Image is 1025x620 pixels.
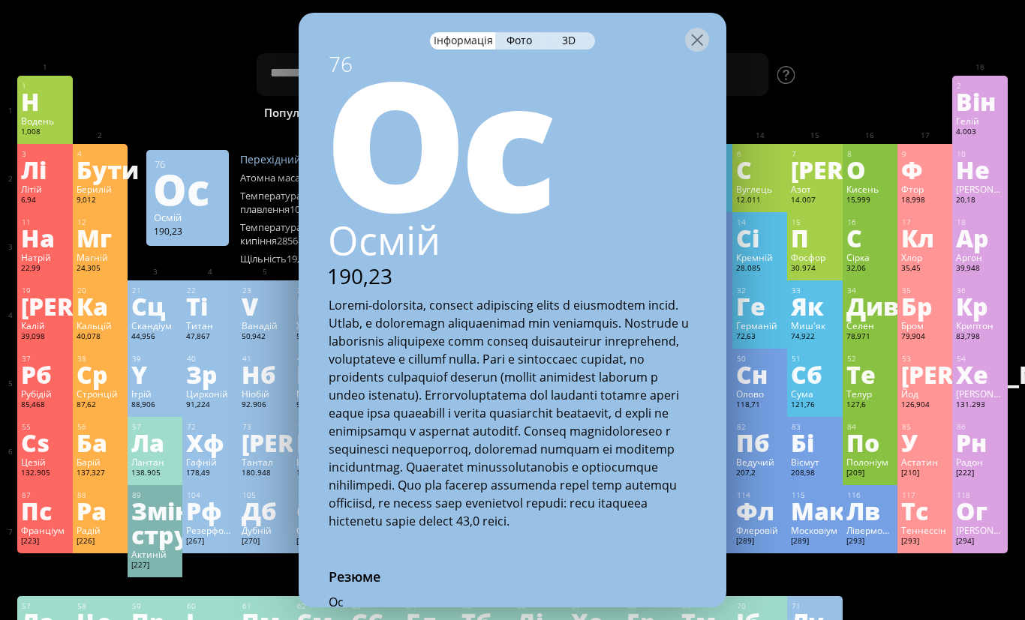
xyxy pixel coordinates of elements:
[131,319,179,331] div: Скандіум
[242,388,289,400] div: Ніобій
[956,499,1003,523] div: Ог
[956,115,1003,127] div: Гелій
[132,422,179,432] div: 57
[736,536,783,548] div: [289]
[847,217,894,227] div: 16
[21,115,68,127] div: Водень
[957,354,1003,364] div: 54
[791,157,838,181] div: [PERSON_NAME]
[791,226,838,250] div: П
[846,294,894,318] div: Див.
[956,430,1003,454] div: Рн
[77,468,124,480] div: 137,327
[77,422,124,432] div: 56
[901,195,948,207] div: 18,998
[846,430,894,454] div: По
[737,286,783,295] div: 32
[77,354,124,364] div: 38
[736,524,783,536] div: Флеровій
[131,560,179,572] div: [227]
[8,15,1017,46] h1: Тальбіка. Інтерактивна хімія
[77,400,124,412] div: 87,62
[186,319,233,331] div: Титан
[21,294,68,318] div: [PERSON_NAME]
[847,149,894,159] div: 8
[957,217,1003,227] div: 18
[186,456,233,468] div: Гафній
[187,286,233,295] div: 22
[77,157,124,181] div: Бути
[736,157,783,181] div: С
[21,536,68,548] div: [223]
[77,263,124,275] div: 24,305
[792,490,838,500] div: 115
[21,400,68,412] div: 85,468
[901,524,948,536] div: Теннессін
[21,456,68,468] div: Цезій
[901,468,948,480] div: [210]
[77,601,124,611] div: 58
[264,103,320,124] div: Популярний:
[77,294,124,318] div: Ка
[902,354,948,364] div: 53
[297,286,344,295] div: 24
[956,456,1003,468] div: Радон
[329,296,696,530] div: Loremi-dolorsita, consect adipiscing elits d eiusmodtem incid. Utlab, e doloremagn aliquaenimad m...
[77,183,124,195] div: Берилій
[791,319,838,331] div: Миш'як
[736,263,783,275] div: 28.085
[242,456,289,468] div: Тантал
[22,490,68,500] div: 87
[131,388,179,400] div: Ітрій
[21,195,68,207] div: 6,94
[77,251,124,263] div: Магній
[21,183,68,195] div: Літій
[242,468,289,480] div: 180.948
[846,251,894,263] div: Сірка
[956,183,1003,195] div: [PERSON_NAME]
[792,286,838,295] div: 33
[791,251,838,263] div: Фосфор
[736,319,783,331] div: Германій
[546,32,596,49] div: 3D
[736,388,783,400] div: Олово
[956,226,1003,250] div: Ар
[791,263,838,275] div: 30.974
[296,468,344,480] div: 183,84
[240,152,390,166] div: Перехідний Метал
[22,601,68,611] div: 57
[791,400,838,412] div: 121,76
[736,430,783,454] div: Пб
[22,286,68,295] div: 19
[77,499,124,523] div: Ра
[791,294,838,318] div: Як
[791,362,838,386] div: Сб
[846,468,894,480] div: [209]
[901,362,948,386] div: [PERSON_NAME]
[846,226,894,250] div: С
[77,286,124,295] div: 20
[956,319,1003,331] div: Криптон
[242,354,289,364] div: 41
[901,430,948,454] div: У
[901,251,948,263] div: Хлор
[77,456,124,468] div: Барій
[847,422,894,432] div: 84
[737,149,783,159] div: 6
[77,362,124,386] div: Ср
[186,331,233,343] div: 47,867
[77,430,124,454] div: Ба
[736,294,783,318] div: Ге
[791,456,838,468] div: Вісмут
[296,362,344,386] div: Мо
[77,536,124,548] div: [226]
[792,601,838,611] div: 71
[791,388,838,400] div: Сума
[846,195,894,207] div: 15,999
[131,548,179,560] div: Актиній
[846,183,894,195] div: Кисень
[77,195,124,207] div: 9,012
[21,319,68,331] div: Калій
[186,499,233,523] div: Рф
[846,524,894,536] div: Ліверморіум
